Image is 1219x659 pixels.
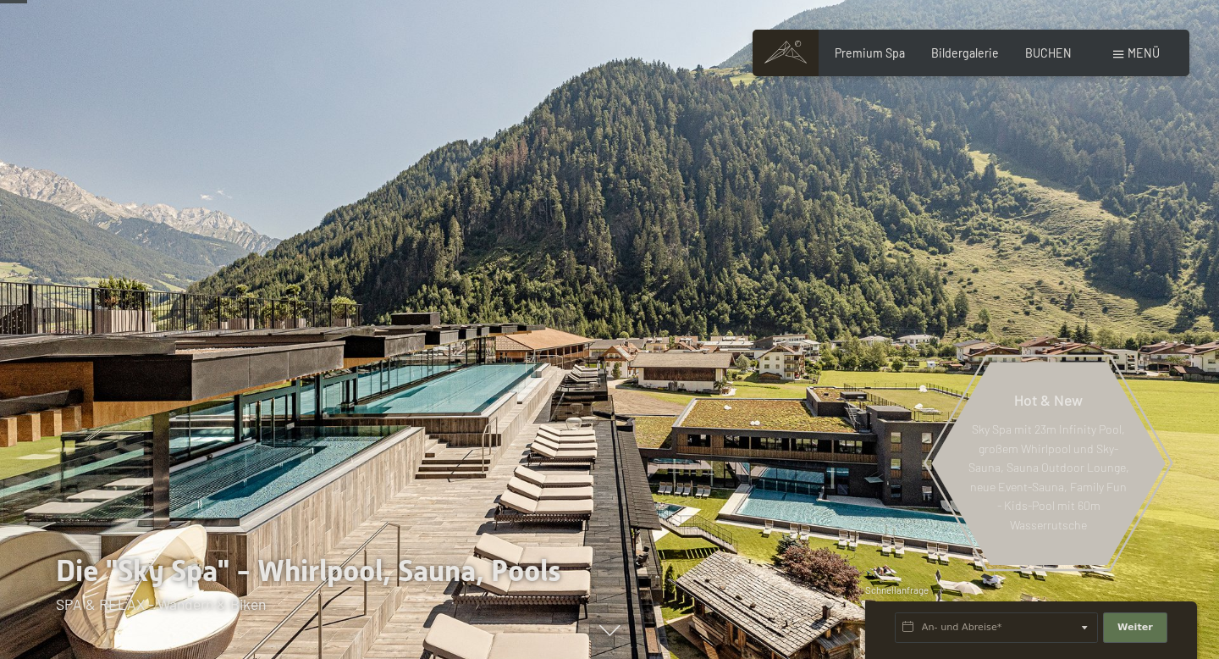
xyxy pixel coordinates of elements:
[865,584,929,595] span: Schnellanfrage
[1128,46,1160,60] span: Menü
[931,46,999,60] a: Bildergalerie
[930,361,1167,566] a: Hot & New Sky Spa mit 23m Infinity Pool, großem Whirlpool und Sky-Sauna, Sauna Outdoor Lounge, ne...
[968,421,1129,535] p: Sky Spa mit 23m Infinity Pool, großem Whirlpool und Sky-Sauna, Sauna Outdoor Lounge, neue Event-S...
[835,46,905,60] a: Premium Spa
[1025,46,1072,60] a: BUCHEN
[1117,621,1153,634] span: Weiter
[1014,390,1083,409] span: Hot & New
[1103,612,1167,643] button: Weiter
